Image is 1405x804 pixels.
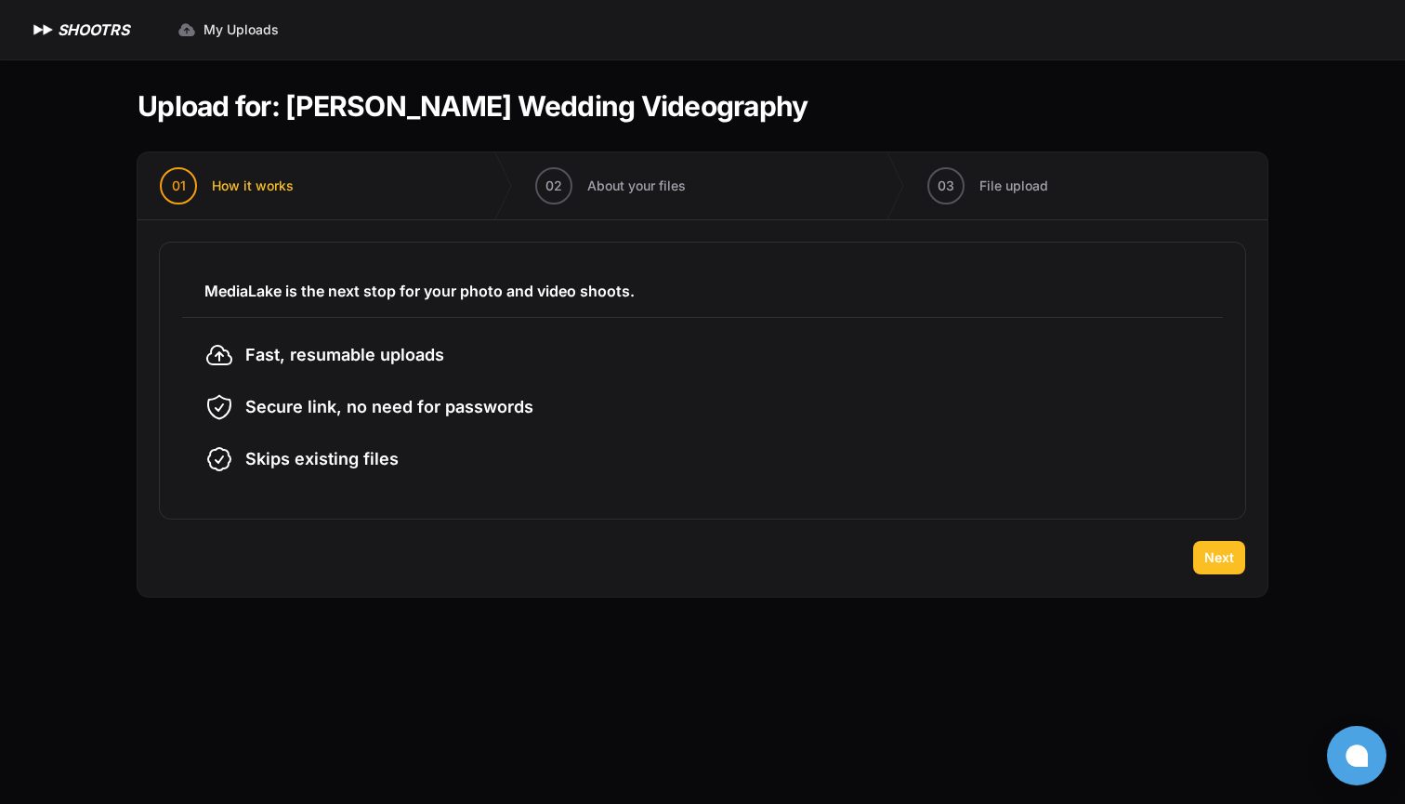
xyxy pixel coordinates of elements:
span: 03 [938,177,954,195]
span: My Uploads [204,20,279,39]
button: Open chat window [1327,726,1386,785]
h3: MediaLake is the next stop for your photo and video shoots. [204,280,1201,302]
span: Skips existing files [245,446,399,472]
span: Fast, resumable uploads [245,342,444,368]
span: 02 [545,177,562,195]
span: Next [1204,548,1234,567]
h1: SHOOTRS [58,19,129,41]
a: My Uploads [166,13,290,46]
span: How it works [212,177,294,195]
h1: Upload for: [PERSON_NAME] Wedding Videography [138,89,808,123]
img: SHOOTRS [30,19,58,41]
span: File upload [979,177,1048,195]
button: 01 How it works [138,152,316,219]
span: 01 [172,177,186,195]
a: SHOOTRS SHOOTRS [30,19,129,41]
button: 03 File upload [905,152,1070,219]
span: About your files [587,177,686,195]
span: Secure link, no need for passwords [245,394,533,420]
button: Next [1193,541,1245,574]
button: 02 About your files [513,152,708,219]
